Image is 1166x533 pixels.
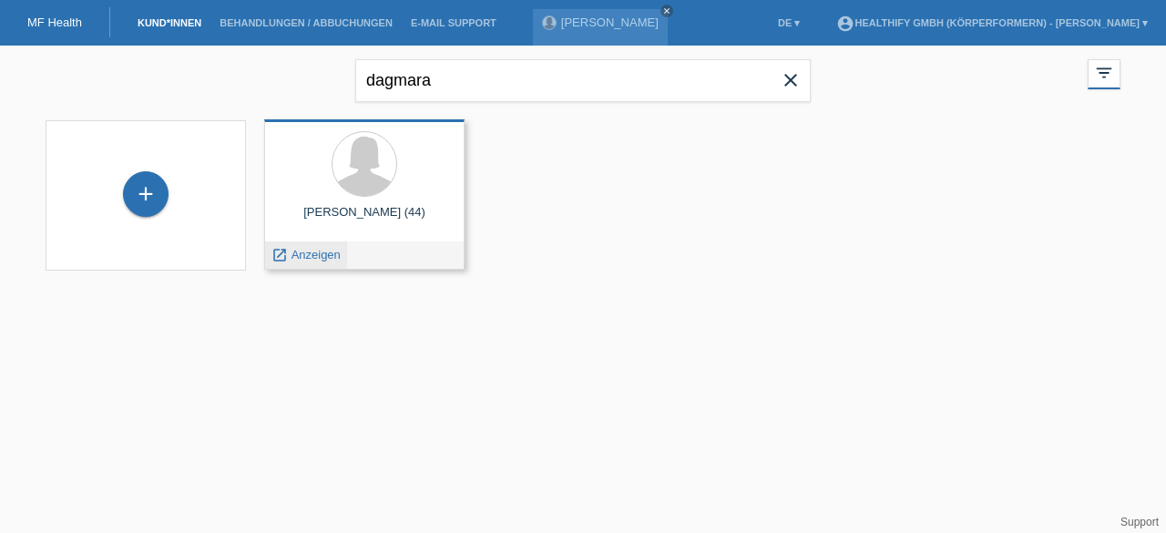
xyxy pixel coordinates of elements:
[27,15,82,29] a: MF Health
[271,247,288,263] i: launch
[1094,63,1114,83] i: filter_list
[279,205,450,234] div: [PERSON_NAME] (44)
[769,17,809,28] a: DE ▾
[124,179,168,210] div: Kund*in hinzufügen
[402,17,506,28] a: E-Mail Support
[128,17,210,28] a: Kund*innen
[355,59,811,102] input: Suche...
[561,15,659,29] a: [PERSON_NAME]
[210,17,402,28] a: Behandlungen / Abbuchungen
[271,248,341,261] a: launch Anzeigen
[662,6,671,15] i: close
[827,17,1157,28] a: account_circleHealthify GmbH (Körperformern) - [PERSON_NAME] ▾
[836,15,854,33] i: account_circle
[291,248,341,261] span: Anzeigen
[780,69,802,91] i: close
[660,5,673,17] a: close
[1120,516,1159,528] a: Support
